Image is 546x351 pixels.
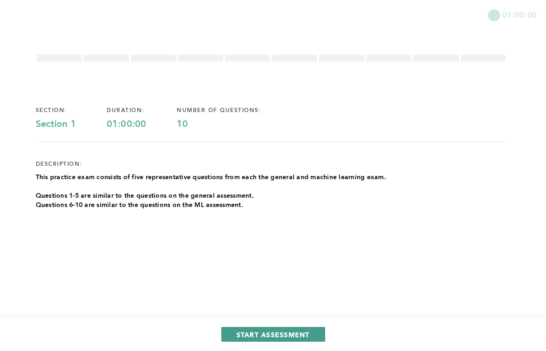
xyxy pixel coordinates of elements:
p: Questions 1-5 are similar to the questions on the general assessment. [36,191,386,201]
p: Questions 6-10 are similar to the questions on the ML assessment. [36,201,386,210]
div: Section 1 [36,119,107,130]
span: START ASSESSMENT [237,330,310,339]
div: 10 [177,119,292,130]
span: 01:00:00 [502,9,537,20]
div: description: [36,161,83,168]
div: number of questions: [177,107,292,114]
div: section: [36,107,107,114]
div: 01:00:00 [107,119,177,130]
p: This practice exam consists of five representative questions from each the general and machine le... [36,173,386,182]
div: duration: [107,107,177,114]
button: START ASSESSMENT [221,327,325,342]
